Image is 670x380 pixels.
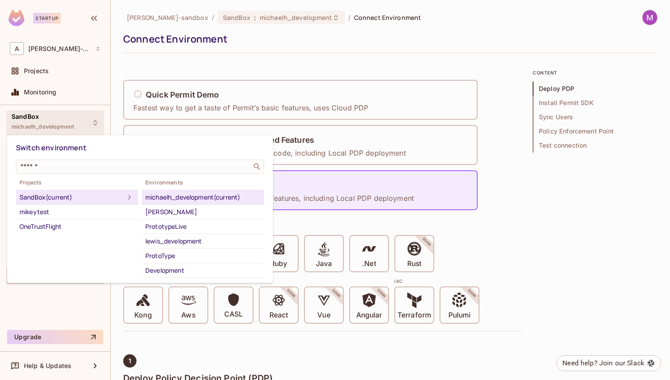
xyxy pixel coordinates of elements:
[19,221,135,232] div: OneTrustFlight
[562,358,644,368] div: Need help? Join our Slack
[142,179,264,186] span: Environments
[16,179,138,186] span: Projects
[16,143,86,153] span: Switch environment
[19,192,124,203] div: SandBox (current)
[145,221,261,232] div: PrototypeLive
[145,265,261,276] div: Development
[145,192,261,203] div: michaelh_development (current)
[145,207,261,217] div: [PERSON_NAME]
[19,207,135,217] div: mikeytest
[145,236,261,247] div: lewis_development
[145,251,261,261] div: ProtoType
